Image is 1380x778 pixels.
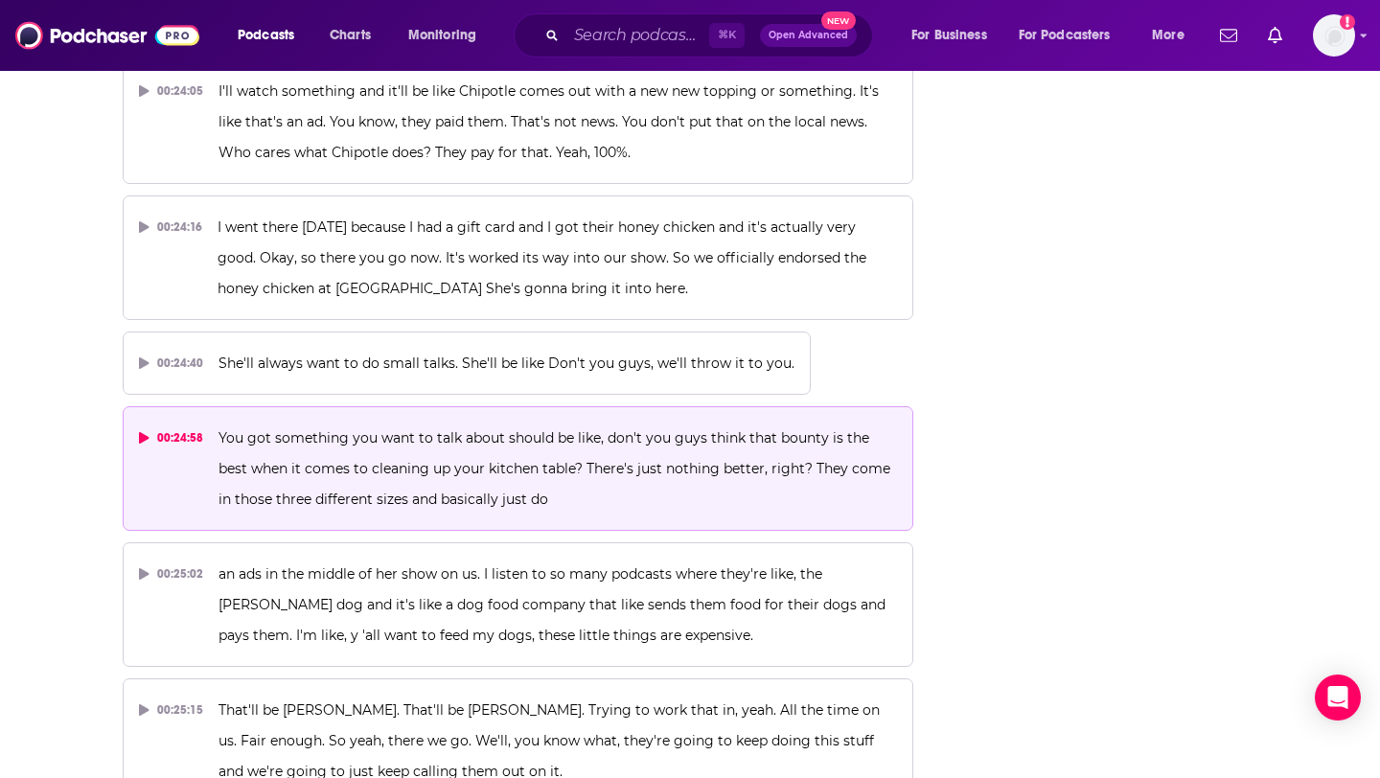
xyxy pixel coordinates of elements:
[1019,22,1111,49] span: For Podcasters
[911,22,987,49] span: For Business
[218,218,870,297] span: I went there [DATE] because I had a gift card and I got their honey chicken and it's actually ver...
[1313,14,1355,57] button: Show profile menu
[15,17,199,54] img: Podchaser - Follow, Share and Rate Podcasts
[898,20,1011,51] button: open menu
[532,13,891,57] div: Search podcasts, credits, & more...
[1260,19,1290,52] a: Show notifications dropdown
[139,212,202,242] div: 00:24:16
[139,423,203,453] div: 00:24:58
[139,695,203,725] div: 00:25:15
[218,429,894,508] span: You got something you want to talk about should be like, don't you guys think that bounty is the ...
[1138,20,1208,51] button: open menu
[238,22,294,49] span: Podcasts
[218,82,883,161] span: I'll watch something and it'll be like Chipotle comes out with a new new topping or something. It...
[317,20,382,51] a: Charts
[224,20,319,51] button: open menu
[139,348,203,378] div: 00:24:40
[218,355,794,372] span: She'll always want to do small talks. She'll be like Don't you guys, we'll throw it to you.
[218,565,889,644] span: an ads in the middle of her show on us. I listen to so many podcasts where they're like, the [PER...
[1212,19,1245,52] a: Show notifications dropdown
[1006,20,1138,51] button: open menu
[760,24,857,47] button: Open AdvancedNew
[123,59,913,184] button: 00:24:05I'll watch something and it'll be like Chipotle comes out with a new new topping or somet...
[1313,14,1355,57] img: User Profile
[1340,14,1355,30] svg: Add a profile image
[769,31,848,40] span: Open Advanced
[709,23,745,48] span: ⌘ K
[1315,675,1361,721] div: Open Intercom Messenger
[821,11,856,30] span: New
[123,406,913,531] button: 00:24:58You got something you want to talk about should be like, don't you guys think that bounty...
[123,195,913,320] button: 00:24:16I went there [DATE] because I had a gift card and I got their honey chicken and it's actu...
[1313,14,1355,57] span: Logged in as jhutchinson
[566,20,709,51] input: Search podcasts, credits, & more...
[395,20,501,51] button: open menu
[408,22,476,49] span: Monitoring
[139,559,203,589] div: 00:25:02
[139,76,203,106] div: 00:24:05
[123,332,811,395] button: 00:24:40She'll always want to do small talks. She'll be like Don't you guys, we'll throw it to you.
[1152,22,1184,49] span: More
[123,542,913,667] button: 00:25:02an ads in the middle of her show on us. I listen to so many podcasts where they're like, ...
[330,22,371,49] span: Charts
